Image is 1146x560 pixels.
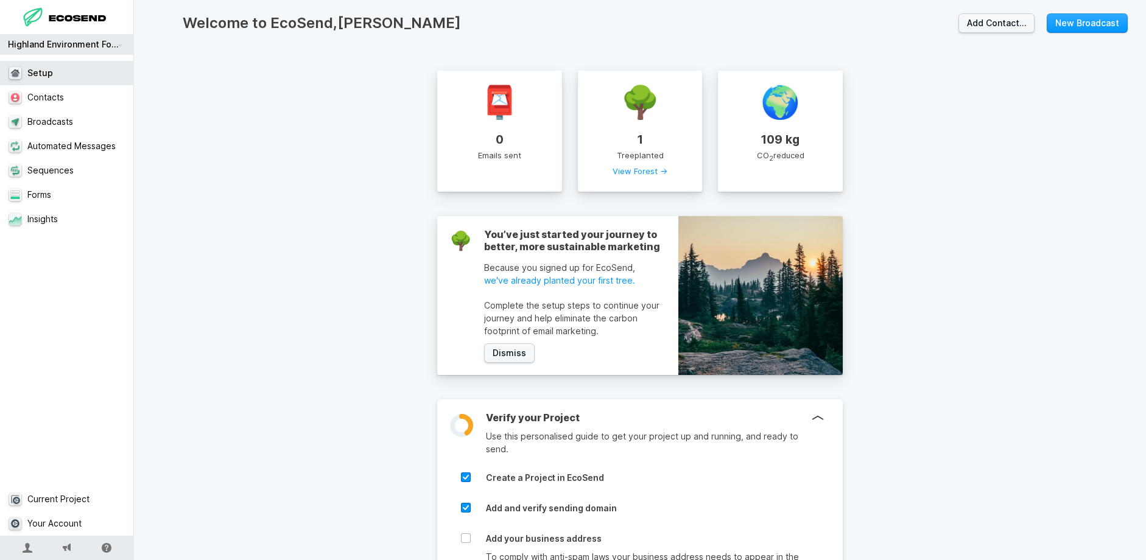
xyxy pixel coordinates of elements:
[617,152,664,159] span: Tree planted
[480,86,519,118] span: 📮
[486,503,885,514] h4: Add and verify sending domain
[761,134,800,146] span: 109 kg
[638,134,643,146] span: 1
[620,86,660,118] span: 🌳
[761,86,800,118] span: 🌍
[757,152,804,162] span: CO reduced
[478,152,521,159] span: Emails sent
[183,12,958,34] h1: Welcome to EcoSend, [PERSON_NAME]
[1047,13,1128,33] a: New Broadcast
[958,13,1035,33] a: Add Contact…
[484,299,666,337] p: Complete the setup steps to continue your journey and help eliminate the carbon footprint of emai...
[486,533,885,544] h4: Add your business address
[449,229,472,251] span: 🌳
[496,134,504,146] span: 0
[484,261,666,287] p: Because you signed up for EcoSend,
[484,274,666,287] a: we've already planted your first tree.
[486,472,885,483] h4: Create a Project in EcoSend
[613,167,667,175] a: View Forest →
[486,430,812,455] p: Use this personalised guide to get your project up and running, and ready to send.
[486,411,812,424] h3: Verify your Project
[769,155,773,163] sub: 2
[484,343,535,363] button: Dismiss
[484,228,666,253] h3: You’ve just started your journey to better, more sustainable marketing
